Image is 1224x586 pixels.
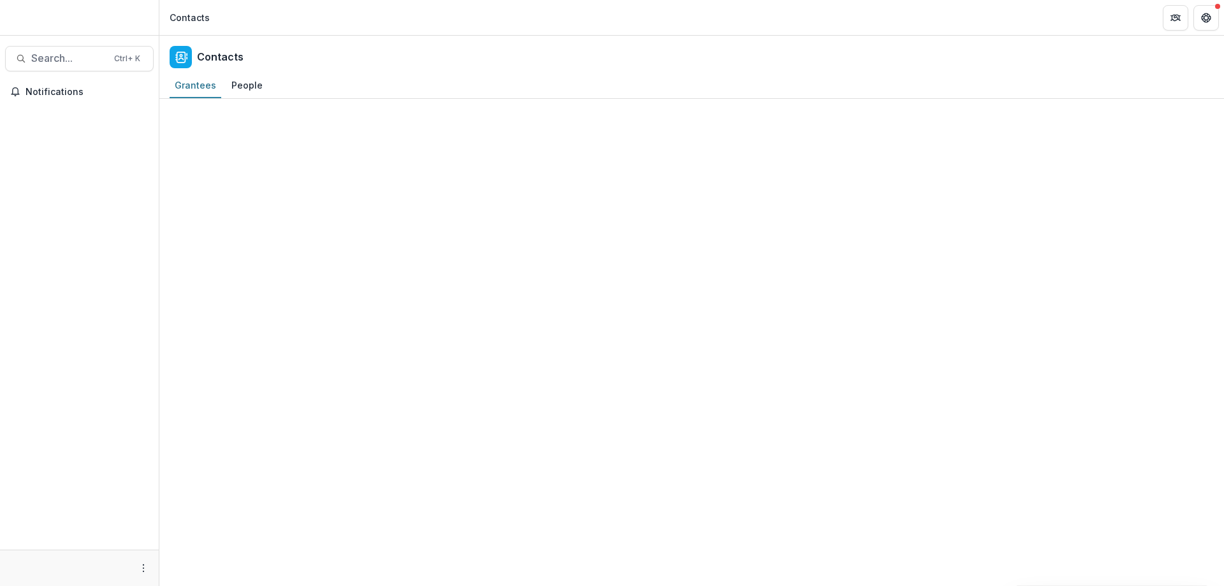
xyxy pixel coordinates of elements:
div: Contacts [170,11,210,24]
div: People [226,76,268,94]
nav: breadcrumb [164,8,215,27]
a: People [226,73,268,98]
h2: Contacts [197,51,244,63]
span: Search... [31,52,106,64]
button: Partners [1163,5,1188,31]
button: More [136,560,151,576]
button: Search... [5,46,154,71]
button: Notifications [5,82,154,102]
div: Ctrl + K [112,52,143,66]
button: Get Help [1193,5,1219,31]
div: Grantees [170,76,221,94]
span: Notifications [25,87,149,98]
a: Grantees [170,73,221,98]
